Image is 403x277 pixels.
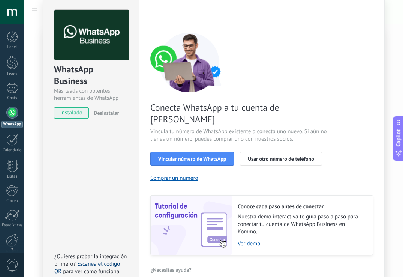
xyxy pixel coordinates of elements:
button: Vincular número de WhatsApp [150,152,234,166]
span: Vincula tu número de WhatsApp existente o conecta uno nuevo. Si aún no tienes un número, puedes c... [150,128,329,143]
div: WhatsApp Business [54,63,128,87]
h2: Conoce cada paso antes de conectar [238,203,365,210]
button: Comprar un número [150,175,198,182]
span: Nuestra demo interactiva te guía paso a paso para conectar tu cuenta de WhatsApp Business en Kommo. [238,213,365,236]
button: ¿Necesitas ayuda? [150,264,192,275]
div: WhatsApp [1,121,23,128]
span: Usar otro número de teléfono [248,156,314,161]
a: Ver demo [238,240,365,247]
div: Chats [1,96,23,101]
span: Desinstalar [94,110,119,116]
div: Estadísticas [1,223,23,228]
div: Correo [1,199,23,203]
img: logo_main.png [54,10,129,60]
div: Leads [1,72,23,77]
button: Desinstalar [91,107,119,119]
div: Calendario [1,148,23,153]
span: para ver cómo funciona. [63,268,120,275]
img: connect number [150,32,229,92]
div: Panel [1,45,23,50]
button: Usar otro número de teléfono [240,152,322,166]
a: Escanea el código QR [54,260,120,275]
span: ¿Necesitas ayuda? [151,267,192,272]
span: ¿Quieres probar la integración primero? [54,253,127,268]
div: Más leads con potentes herramientas de WhatsApp [54,87,128,102]
span: Copilot [395,129,402,147]
span: instalado [54,107,88,119]
span: Conecta WhatsApp a tu cuenta de [PERSON_NAME] [150,102,329,125]
div: Listas [1,174,23,179]
span: Vincular número de WhatsApp [158,156,226,161]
